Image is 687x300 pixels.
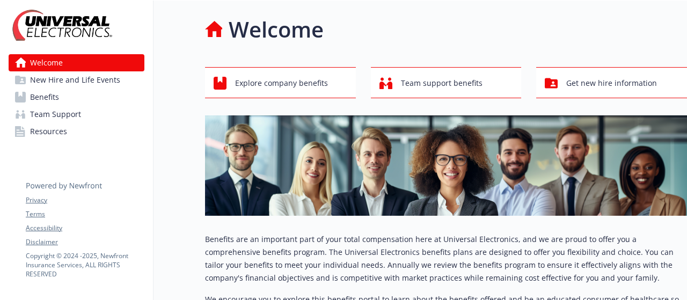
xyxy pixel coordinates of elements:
[26,237,144,247] a: Disclaimer
[235,73,328,93] span: Explore company benefits
[229,13,324,46] h1: Welcome
[9,71,144,89] a: New Hire and Life Events
[371,67,522,98] button: Team support benefits
[9,89,144,106] a: Benefits
[536,67,687,98] button: Get new hire information
[30,89,59,106] span: Benefits
[26,223,144,233] a: Accessibility
[401,73,483,93] span: Team support benefits
[30,71,120,89] span: New Hire and Life Events
[26,195,144,205] a: Privacy
[26,209,144,219] a: Terms
[9,123,144,140] a: Resources
[205,233,687,284] p: Benefits are an important part of your total compensation here at Universal Electronics, and we a...
[566,73,657,93] span: Get new hire information
[9,106,144,123] a: Team Support
[30,54,63,71] span: Welcome
[9,54,144,71] a: Welcome
[205,67,356,98] button: Explore company benefits
[30,106,81,123] span: Team Support
[30,123,67,140] span: Resources
[26,251,144,279] p: Copyright © 2024 - 2025 , Newfront Insurance Services, ALL RIGHTS RESERVED
[205,115,687,216] img: overview page banner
